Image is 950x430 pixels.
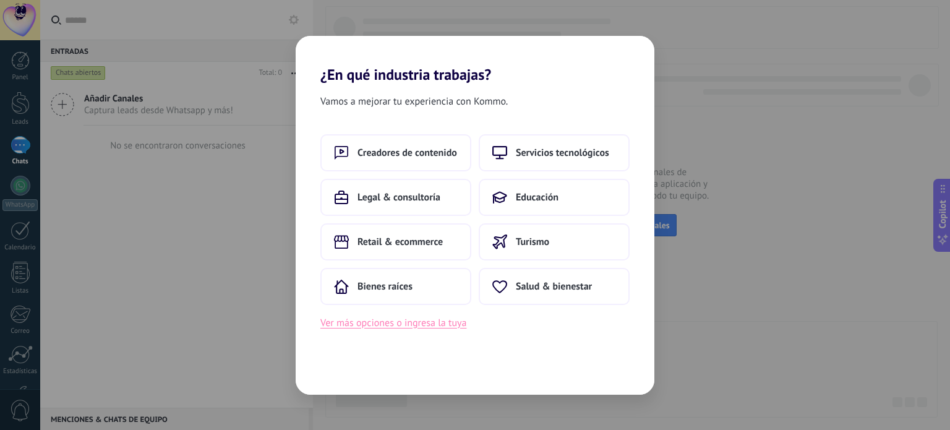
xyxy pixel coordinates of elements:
[320,134,471,171] button: Creadores de contenido
[320,315,466,331] button: Ver más opciones o ingresa la tuya
[516,236,549,248] span: Turismo
[479,268,630,305] button: Salud & bienestar
[357,280,413,293] span: Bienes raíces
[479,179,630,216] button: Educación
[479,223,630,260] button: Turismo
[320,268,471,305] button: Bienes raíces
[320,179,471,216] button: Legal & consultoría
[357,147,457,159] span: Creadores de contenido
[357,191,440,204] span: Legal & consultoría
[357,236,443,248] span: Retail & ecommerce
[516,191,558,204] span: Educación
[516,147,609,159] span: Servicios tecnológicos
[516,280,592,293] span: Salud & bienestar
[296,36,654,84] h2: ¿En qué industria trabajas?
[479,134,630,171] button: Servicios tecnológicos
[320,93,508,110] span: Vamos a mejorar tu experiencia con Kommo.
[320,223,471,260] button: Retail & ecommerce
